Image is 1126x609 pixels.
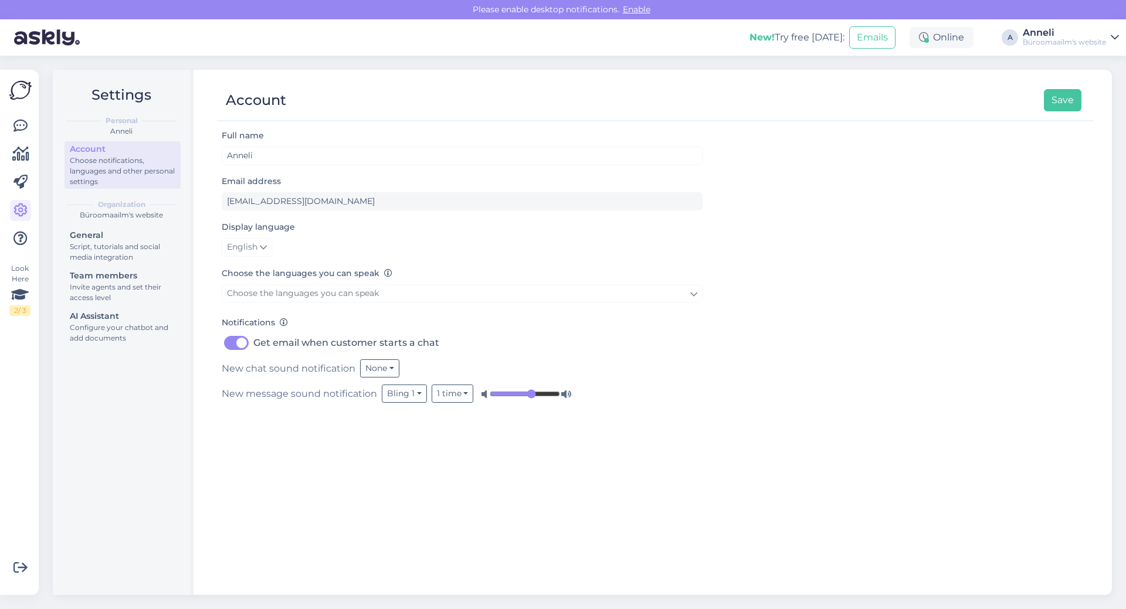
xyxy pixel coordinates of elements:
div: Choose notifications, languages and other personal settings [70,155,175,187]
div: 2 / 3 [9,305,30,316]
div: Invite agents and set their access level [70,282,175,303]
input: Enter email [222,192,703,210]
a: AI AssistantConfigure your chatbot and add documents [65,308,181,345]
img: Askly Logo [9,79,32,101]
label: Full name [222,130,264,142]
a: English [222,238,272,257]
a: Choose the languages you can speak [222,284,703,302]
button: Bling 1 [382,385,427,403]
div: Team members [70,270,175,282]
label: Choose the languages you can speak [222,267,392,280]
span: English [227,241,257,254]
label: Display language [222,221,295,233]
h2: Settings [62,84,181,106]
div: Script, tutorials and social media integration [70,241,175,263]
div: Anneli [62,126,181,137]
span: Choose the languages you can speak [227,288,379,298]
a: AccountChoose notifications, languages and other personal settings [65,141,181,189]
div: Anneli [1023,28,1106,38]
span: Enable [619,4,654,15]
div: Büroomaailm's website [1023,38,1106,47]
label: Notifications [222,317,288,329]
input: Enter name [222,147,703,165]
div: New message sound notification [222,385,703,403]
a: GeneralScript, tutorials and social media integration [65,227,181,264]
a: AnneliBüroomaailm's website [1023,28,1119,47]
b: Organization [98,199,145,210]
div: Büroomaailm's website [62,210,181,220]
a: Team membersInvite agents and set their access level [65,268,181,305]
div: New chat sound notification [222,359,703,377]
button: None [360,359,399,377]
label: Get email when customer starts a chat [253,334,439,352]
div: AI Assistant [70,310,175,322]
div: Configure your chatbot and add documents [70,322,175,343]
div: Account [70,143,175,155]
div: Try free [DATE]: [749,30,844,45]
b: New! [749,32,775,43]
button: Emails [849,26,896,49]
button: 1 time [432,385,474,403]
div: Online [910,27,974,48]
div: A [1002,29,1018,46]
b: Personal [106,115,138,126]
div: Look Here [9,263,30,316]
div: General [70,229,175,241]
div: Account [226,89,286,111]
button: Save [1044,89,1081,111]
label: Email address [222,175,281,188]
